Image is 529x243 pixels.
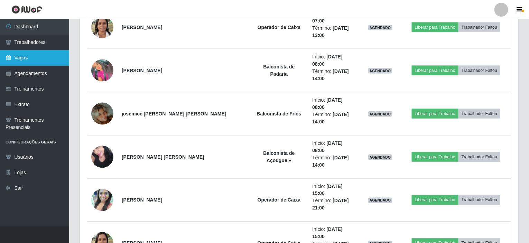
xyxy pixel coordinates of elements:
strong: Balconista de Padaria [263,64,295,77]
strong: [PERSON_NAME] [PERSON_NAME] [122,154,204,160]
li: Término: [312,68,355,82]
strong: Operador de Caixa [258,25,301,30]
time: [DATE] 08:00 [312,97,343,110]
li: Início: [312,183,355,197]
span: AGENDADO [368,198,392,203]
strong: josemice [PERSON_NAME] [PERSON_NAME] [122,111,226,116]
li: Início: [312,96,355,111]
li: Início: [312,53,355,68]
li: Término: [312,154,355,169]
button: Trabalhador Faltou [458,152,500,162]
time: [DATE] 15:00 [312,184,343,196]
button: Liberar para Trabalho [412,22,458,32]
img: 1650687338616.jpeg [91,180,113,220]
strong: Balconista de Frios [257,111,301,116]
strong: [PERSON_NAME] [122,25,162,30]
li: Início: [312,140,355,154]
li: Término: [312,197,355,212]
img: 1741955562946.jpeg [91,94,113,133]
button: Trabalhador Faltou [458,195,500,205]
time: [DATE] 08:00 [312,54,343,67]
strong: [PERSON_NAME] [122,197,162,203]
img: 1715215500875.jpeg [91,59,113,82]
img: 1720809249319.jpeg [91,12,113,42]
li: Término: [312,25,355,39]
img: 1746197830896.jpeg [91,142,113,171]
span: AGENDADO [368,155,392,160]
button: Trabalhador Faltou [458,66,500,75]
span: AGENDADO [368,25,392,30]
button: Trabalhador Faltou [458,22,500,32]
button: Liberar para Trabalho [412,66,458,75]
strong: Balconista de Açougue + [263,150,295,163]
strong: [PERSON_NAME] [122,68,162,73]
button: Liberar para Trabalho [412,109,458,119]
button: Liberar para Trabalho [412,195,458,205]
time: [DATE] 08:00 [312,140,343,153]
li: Início: [312,226,355,241]
span: AGENDADO [368,68,392,74]
li: Término: [312,111,355,125]
button: Liberar para Trabalho [412,152,458,162]
button: Trabalhador Faltou [458,109,500,119]
strong: Operador de Caixa [258,197,301,203]
span: AGENDADO [368,111,392,117]
img: CoreUI Logo [11,5,42,14]
time: [DATE] 15:00 [312,227,343,240]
